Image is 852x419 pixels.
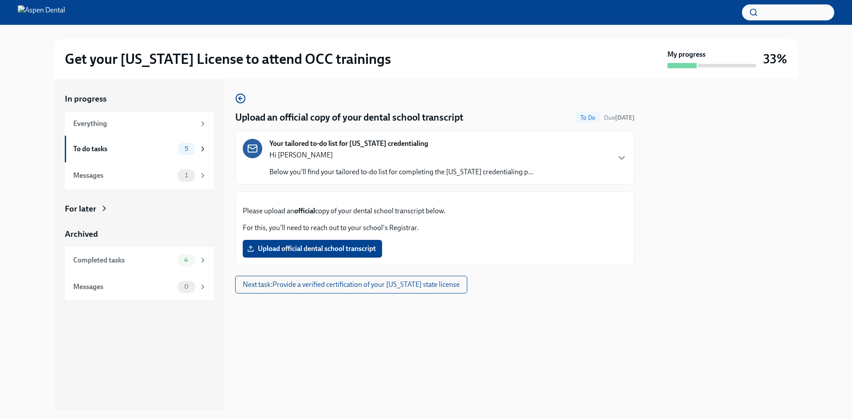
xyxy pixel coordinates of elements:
div: Completed tasks [73,255,174,265]
p: Hi [PERSON_NAME] [269,150,533,160]
span: 1 [180,172,193,179]
h4: Upload an official copy of your dental school transcript [235,111,463,124]
a: Archived [65,228,214,240]
a: Completed tasks4 [65,247,214,274]
span: October 17th, 2025 07:00 [604,114,635,122]
p: Please upload an copy of your dental school transcript below. [243,206,627,216]
div: Messages [73,282,174,292]
div: For later [65,203,96,215]
h2: Get your [US_STATE] License to attend OCC trainings [65,50,391,68]
img: Aspen Dental [18,5,65,20]
a: In progress [65,93,214,105]
p: Below you'll find your tailored to-do list for completing the [US_STATE] credentialing p... [269,167,533,177]
span: Next task : Provide a verified certification of your [US_STATE] state license [243,280,460,289]
button: Next task:Provide a verified certification of your [US_STATE] state license [235,276,467,294]
span: Due [604,114,635,121]
a: To do tasks5 [65,136,214,162]
span: Upload official dental school transcript [249,244,376,253]
div: To do tasks [73,144,174,154]
a: For later [65,203,214,215]
strong: My progress [667,50,706,59]
span: 4 [179,257,193,263]
span: 5 [179,145,193,152]
a: Everything [65,112,214,136]
strong: Your tailored to-do list for [US_STATE] credentialing [269,139,428,149]
label: Upload official dental school transcript [243,240,382,258]
div: Everything [73,119,195,129]
a: Messages1 [65,162,214,189]
p: For this, you'll need to reach out to your school's Registrar. [243,223,627,233]
a: Messages0 [65,274,214,300]
div: Messages [73,171,174,180]
strong: [DATE] [615,114,635,121]
span: To Do [575,114,600,121]
span: 0 [179,283,194,290]
h3: 33% [763,51,787,67]
strong: official [294,207,315,215]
